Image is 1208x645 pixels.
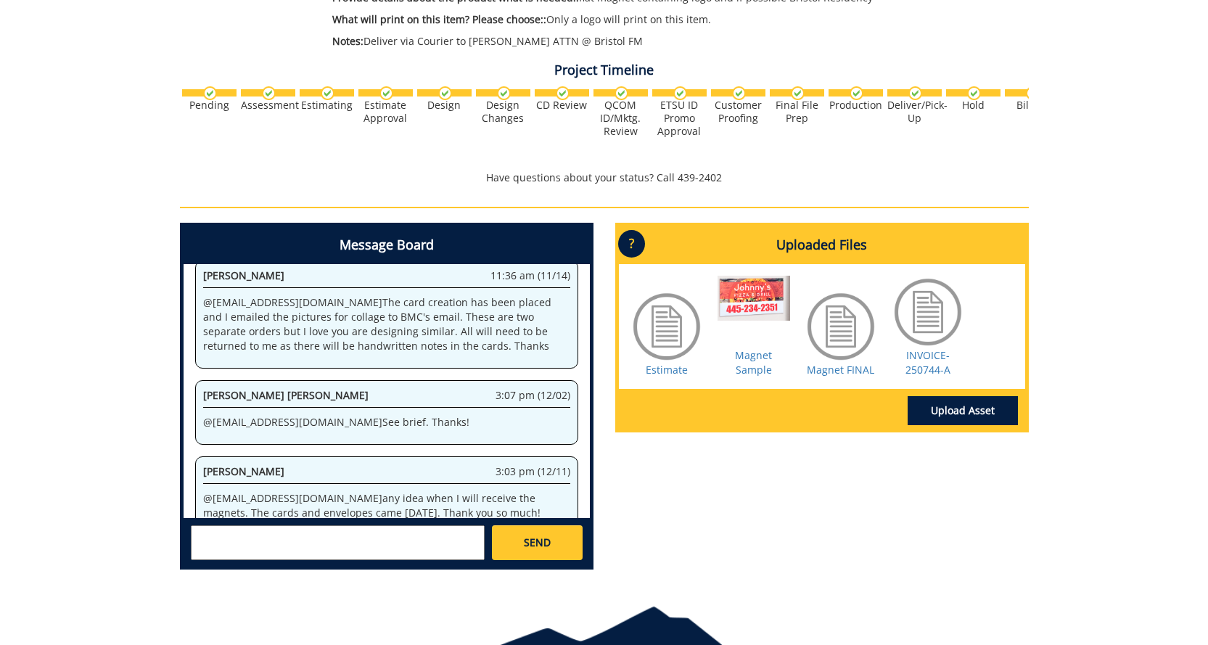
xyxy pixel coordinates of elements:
h4: Uploaded Files [619,226,1025,264]
img: checkmark [615,86,628,100]
img: checkmark [438,86,452,100]
p: @ [EMAIL_ADDRESS][DOMAIN_NAME] The card creation has been placed and I emailed the pictures for c... [203,295,570,353]
div: Estimate Approval [358,99,413,125]
img: checkmark [732,86,746,100]
p: @ [EMAIL_ADDRESS][DOMAIN_NAME] See brief. Thanks! [203,415,570,430]
div: Customer Proofing [711,99,765,125]
p: Have questions about your status? Call 439-2402 [180,171,1029,185]
span: [PERSON_NAME] [PERSON_NAME] [203,388,369,402]
img: checkmark [262,86,276,100]
span: 11:36 am (11/14) [490,268,570,283]
a: Magnet Sample [735,348,772,377]
span: What will print on this item? Please choose:: [332,12,546,26]
span: 3:07 pm (12/02) [496,388,570,403]
div: QCOM ID/Mktg. Review [593,99,648,138]
p: Only a logo will print on this item. [332,12,900,27]
img: checkmark [1026,86,1040,100]
a: SEND [492,525,582,560]
div: Production [829,99,883,112]
div: Pending [182,99,237,112]
a: Upload Asset [908,396,1018,425]
div: Design Changes [476,99,530,125]
span: SEND [524,535,551,550]
div: Estimating [300,99,354,112]
img: checkmark [556,86,570,100]
p: ? [618,230,645,258]
div: Assessment [241,99,295,112]
img: checkmark [673,86,687,100]
textarea: messageToSend [191,525,485,560]
h4: Message Board [184,226,590,264]
div: Final File Prep [770,99,824,125]
p: Deliver via Courier to [PERSON_NAME] ATTN @ Bristol FM [332,34,900,49]
img: checkmark [497,86,511,100]
img: checkmark [908,86,922,100]
h4: Project Timeline [180,63,1029,78]
a: Estimate [646,363,688,377]
span: [PERSON_NAME] [203,268,284,282]
img: checkmark [321,86,334,100]
a: INVOICE-250744-A [905,348,950,377]
span: [PERSON_NAME] [203,464,284,478]
img: checkmark [850,86,863,100]
img: checkmark [791,86,805,100]
div: Hold [946,99,1000,112]
span: 3:03 pm (12/11) [496,464,570,479]
p: @ [EMAIL_ADDRESS][DOMAIN_NAME] any idea when I will receive the magnets. The cards and envelopes ... [203,491,570,520]
div: Design [417,99,472,112]
span: Notes: [332,34,363,48]
div: ETSU ID Promo Approval [652,99,707,138]
div: CD Review [535,99,589,112]
a: Magnet FINAL [807,363,874,377]
img: checkmark [967,86,981,100]
div: Billing [1005,99,1059,112]
img: checkmark [203,86,217,100]
img: checkmark [379,86,393,100]
div: Deliver/Pick-Up [887,99,942,125]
